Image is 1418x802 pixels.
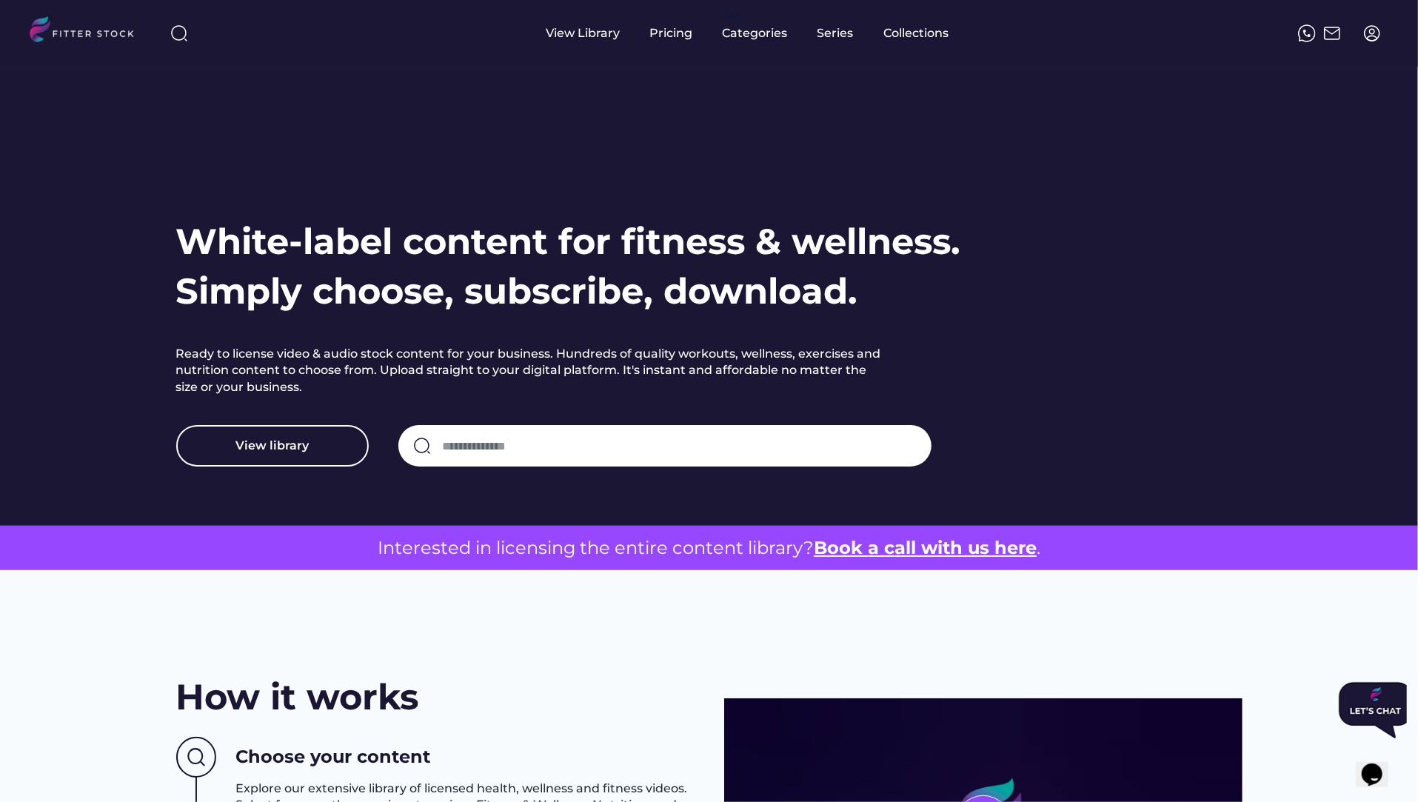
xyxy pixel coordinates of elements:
[176,346,887,395] h2: Ready to license video & audio stock content for your business. Hundreds of quality workouts, wel...
[176,672,419,722] h2: How it works
[817,25,855,41] div: Series
[1363,24,1381,42] img: profile-circle.svg
[6,6,80,62] img: Chat attention grabber
[30,16,147,47] img: LOGO.svg
[1356,743,1403,787] iframe: chat widget
[176,217,961,316] h1: White-label content for fitness & wellness. Simply choose, subscribe, download.
[723,25,788,41] div: Categories
[1323,24,1341,42] img: Frame%2051.svg
[723,7,742,22] div: fvck
[546,25,621,41] div: View Library
[650,25,693,41] div: Pricing
[176,425,369,467] button: View library
[814,537,1037,558] a: Book a call with us here
[176,737,216,778] img: Group%201000002437%20%282%29.svg
[170,24,188,42] img: search-normal%203.svg
[236,744,431,769] h3: Choose your content
[413,437,431,455] img: search-normal.svg
[884,25,949,41] div: Collections
[1333,676,1407,744] iframe: chat widget
[1298,24,1316,42] img: meteor-icons_whatsapp%20%281%29.svg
